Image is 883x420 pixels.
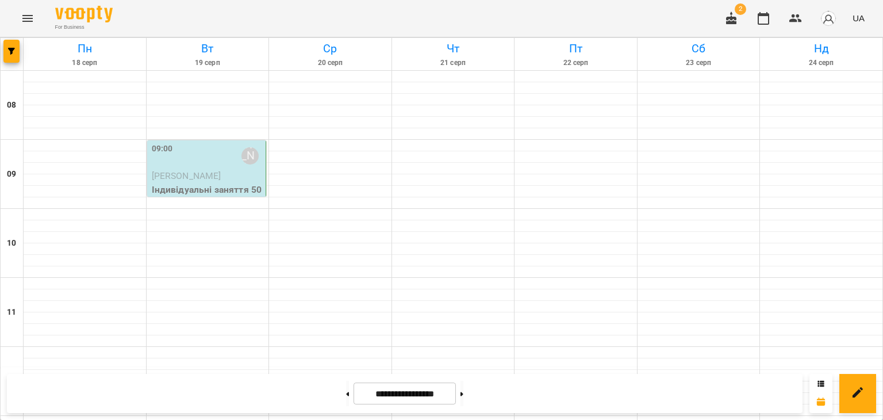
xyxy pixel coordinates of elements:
h6: 22 серп [516,58,635,68]
h6: 24 серп [762,58,881,68]
img: avatar_s.png [820,10,836,26]
button: UA [848,7,869,29]
h6: 21 серп [394,58,513,68]
button: Menu [14,5,41,32]
h6: Сб [639,40,758,58]
h6: 23 серп [639,58,758,68]
span: [PERSON_NAME] [152,170,221,181]
h6: Вт [148,40,267,58]
h6: 11 [7,306,16,319]
h6: 08 [7,99,16,112]
h6: Нд [762,40,881,58]
h6: 18 серп [25,58,144,68]
h6: 09 [7,168,16,181]
span: 2 [735,3,746,15]
p: Індивідуальні заняття 50хв [152,183,264,210]
h6: 19 серп [148,58,267,68]
img: Voopty Logo [55,6,113,22]
h6: 20 серп [271,58,390,68]
h6: Ср [271,40,390,58]
h6: Пт [516,40,635,58]
label: 09:00 [152,143,173,155]
div: Ольга Горевич [241,147,259,165]
h6: Пн [25,40,144,58]
h6: 10 [7,237,16,250]
span: UA [853,12,865,24]
span: For Business [55,24,113,31]
h6: Чт [394,40,513,58]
